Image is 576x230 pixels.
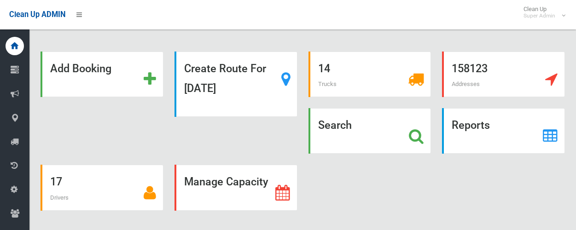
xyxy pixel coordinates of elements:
[524,12,555,19] small: Super Admin
[452,80,480,87] span: Addresses
[452,119,490,132] strong: Reports
[50,194,69,201] span: Drivers
[41,52,163,97] a: Add Booking
[452,62,488,75] strong: 158123
[318,80,337,87] span: Trucks
[41,165,163,210] a: 17 Drivers
[308,108,431,154] a: Search
[442,52,565,97] a: 158123 Addresses
[519,6,564,19] span: Clean Up
[50,175,62,188] strong: 17
[9,10,65,19] span: Clean Up ADMIN
[50,62,111,75] strong: Add Booking
[308,52,431,97] a: 14 Trucks
[184,175,268,188] strong: Manage Capacity
[318,62,330,75] strong: 14
[184,62,266,95] strong: Create Route For [DATE]
[442,108,565,154] a: Reports
[318,119,352,132] strong: Search
[175,165,297,210] a: Manage Capacity
[175,52,297,117] a: Create Route For [DATE]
